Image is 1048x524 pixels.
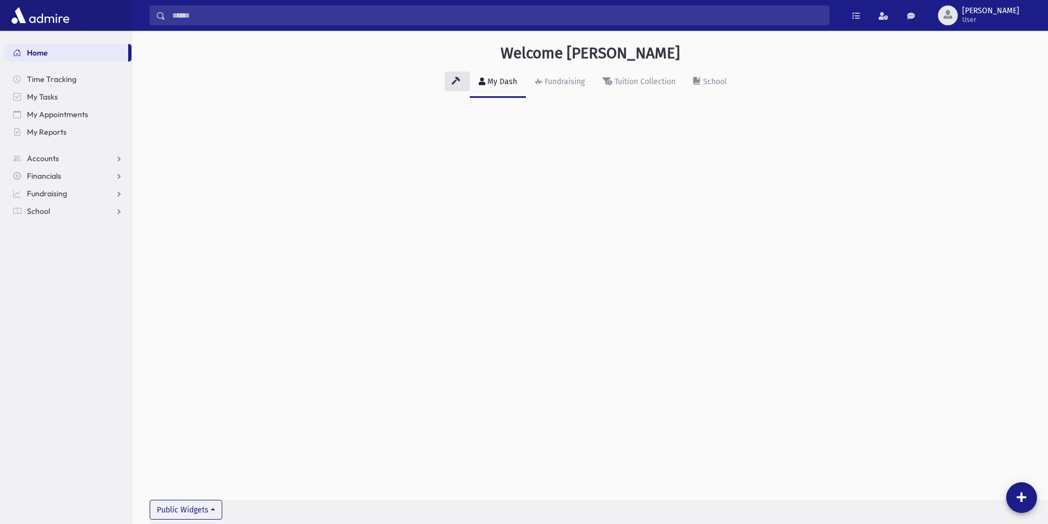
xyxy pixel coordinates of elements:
[27,92,58,102] span: My Tasks
[526,67,594,98] a: Fundraising
[542,77,585,86] div: Fundraising
[4,167,131,185] a: Financials
[4,88,131,106] a: My Tasks
[4,70,131,88] a: Time Tracking
[166,5,829,25] input: Search
[27,206,50,216] span: School
[962,7,1019,15] span: [PERSON_NAME]
[485,77,517,86] div: My Dash
[701,77,727,86] div: School
[27,109,88,119] span: My Appointments
[27,189,67,198] span: Fundraising
[470,67,526,98] a: My Dash
[27,171,61,181] span: Financials
[27,48,48,58] span: Home
[962,15,1019,24] span: User
[4,185,131,202] a: Fundraising
[9,4,72,26] img: AdmirePro
[4,106,131,123] a: My Appointments
[150,500,222,520] button: Public Widgets
[612,77,676,86] div: Tuition Collection
[594,67,684,98] a: Tuition Collection
[27,127,67,137] span: My Reports
[501,44,680,63] h3: Welcome [PERSON_NAME]
[27,153,59,163] span: Accounts
[684,67,736,98] a: School
[4,44,128,62] a: Home
[4,202,131,220] a: School
[4,123,131,141] a: My Reports
[27,74,76,84] span: Time Tracking
[4,150,131,167] a: Accounts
